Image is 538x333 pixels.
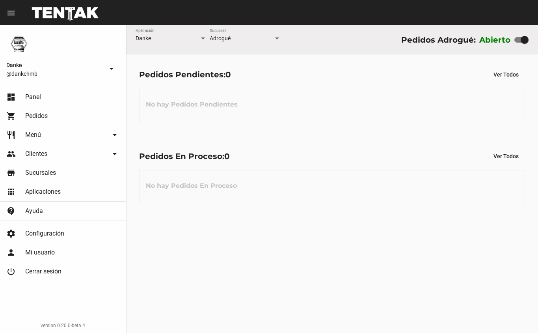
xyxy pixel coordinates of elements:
[6,111,16,121] mat-icon: shopping_cart
[6,168,16,178] mat-icon: store
[25,230,64,238] span: Configuración
[6,32,32,57] img: 1d4517d0-56da-456b-81f5-6111ccf01445.png
[139,150,230,163] div: Pedidos En Proceso:
[6,187,16,196] mat-icon: apps
[6,149,16,159] mat-icon: people
[487,149,525,163] button: Ver Todos
[6,92,16,102] mat-icon: dashboard
[25,188,61,196] span: Aplicaciones
[25,207,43,215] span: Ayuda
[493,71,519,78] span: Ver Todos
[6,206,16,216] mat-icon: contact_support
[25,93,41,101] span: Panel
[6,130,16,140] mat-icon: restaurant
[487,67,525,82] button: Ver Todos
[140,93,244,116] h3: No hay Pedidos Pendientes
[493,153,519,159] span: Ver Todos
[6,8,16,18] mat-icon: menu
[6,60,104,70] span: Danke
[110,149,119,159] mat-icon: arrow_drop_down
[140,174,243,198] h3: No hay Pedidos En Proceso
[139,68,231,81] div: Pedidos Pendientes:
[25,131,41,139] span: Menú
[6,70,104,78] span: @dankehmb
[224,152,230,161] span: 0
[6,267,16,276] mat-icon: power_settings_new
[505,301,530,325] iframe: chat widget
[6,229,16,238] mat-icon: settings
[401,34,476,46] div: Pedidos Adrogué:
[25,112,48,120] span: Pedidos
[6,248,16,257] mat-icon: person
[25,169,56,177] span: Sucursales
[479,34,511,46] label: Abierto
[25,249,55,256] span: Mi usuario
[6,322,119,329] div: version 0.20.0-beta.4
[210,35,231,41] span: Adrogué
[25,150,47,158] span: Clientes
[225,70,231,79] span: 0
[107,64,116,73] mat-icon: arrow_drop_down
[25,268,61,275] span: Cerrar sesión
[110,130,119,140] mat-icon: arrow_drop_down
[136,35,151,41] span: Danke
